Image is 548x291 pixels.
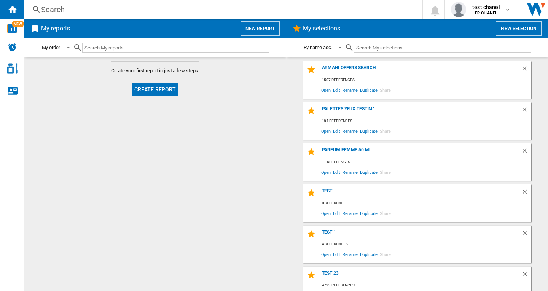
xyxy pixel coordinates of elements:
[40,21,72,36] h2: My reports
[341,249,359,259] span: Rename
[320,106,521,116] div: Palettes Yeux Test M1
[320,229,521,240] div: Test 1
[359,126,379,136] span: Duplicate
[341,208,359,218] span: Rename
[41,4,403,15] div: Search
[521,188,531,199] div: Delete
[320,167,332,177] span: Open
[354,43,531,53] input: Search My selections
[521,229,531,240] div: Delete
[451,2,466,17] img: profile.jpg
[320,116,531,126] div: 184 references
[521,147,531,157] div: Delete
[332,208,341,218] span: Edit
[359,208,379,218] span: Duplicate
[320,65,521,75] div: Armani offers search
[521,106,531,116] div: Delete
[7,63,18,74] img: cosmetic-logo.svg
[496,21,542,36] button: New selection
[42,45,60,50] div: My order
[320,126,332,136] span: Open
[379,167,392,177] span: Share
[475,11,497,16] b: FR CHANEL
[301,21,342,36] h2: My selections
[320,270,521,281] div: TEST 23
[521,270,531,281] div: Delete
[379,85,392,95] span: Share
[320,75,531,85] div: 1507 references
[359,249,379,259] span: Duplicate
[359,167,379,177] span: Duplicate
[332,126,341,136] span: Edit
[12,21,24,27] span: NEW
[320,157,531,167] div: 11 references
[359,85,379,95] span: Duplicate
[320,208,332,218] span: Open
[320,249,332,259] span: Open
[379,126,392,136] span: Share
[111,67,199,74] span: Create your first report in just a few steps.
[82,43,269,53] input: Search My reports
[341,126,359,136] span: Rename
[341,85,359,95] span: Rename
[241,21,280,36] button: New report
[132,83,178,96] button: Create report
[521,65,531,75] div: Delete
[332,249,341,259] span: Edit
[8,43,17,52] img: alerts-logo.svg
[341,167,359,177] span: Rename
[304,45,332,50] div: By name asc.
[320,199,531,208] div: 0 reference
[7,24,17,33] img: wise-card.svg
[320,281,531,290] div: 4733 references
[472,3,500,11] span: test chanel
[332,85,341,95] span: Edit
[379,208,392,218] span: Share
[320,240,531,249] div: 4 references
[379,249,392,259] span: Share
[332,167,341,177] span: Edit
[320,188,521,199] div: Test
[320,85,332,95] span: Open
[320,147,521,157] div: Parfum Femme 50 ml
